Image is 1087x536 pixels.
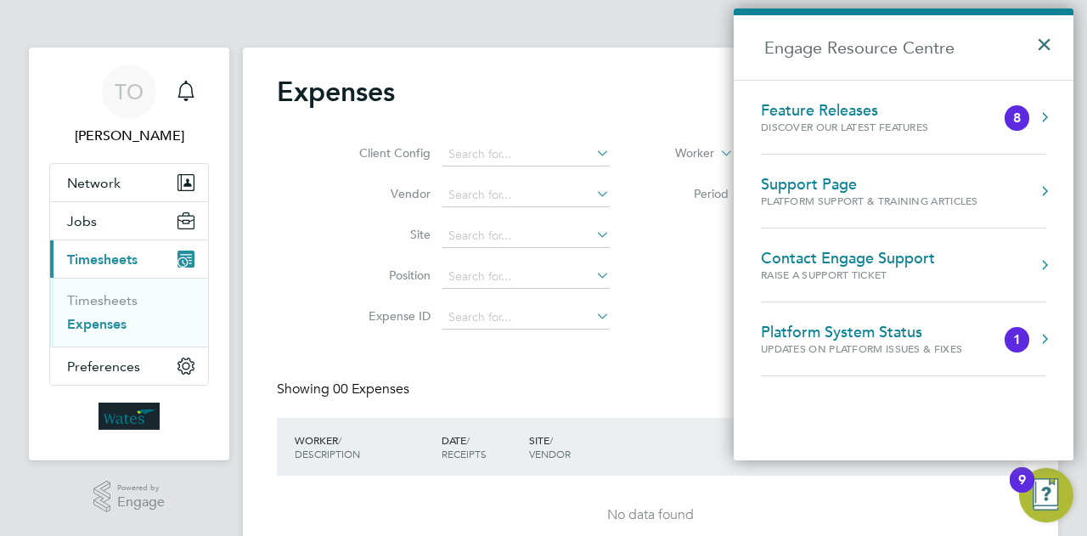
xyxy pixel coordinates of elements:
[290,425,437,469] div: WORKER
[277,75,395,109] h2: Expenses
[333,381,409,398] span: 00 Expenses
[1019,468,1073,522] button: Open Resource Center, 9 new notifications
[50,240,208,278] button: Timesheets
[652,186,729,201] label: Period
[277,381,413,398] div: Showing
[761,175,978,194] div: Support Page
[466,433,470,447] span: /
[115,81,144,103] span: TO
[49,403,209,430] a: Go to home page
[49,126,209,146] span: Tyran Oscislawski
[67,316,127,332] a: Expenses
[49,65,209,146] a: TO[PERSON_NAME]
[442,183,610,207] input: Search for...
[295,447,360,460] span: DESCRIPTION
[734,15,1073,80] h2: Engage Resource Centre
[93,481,166,513] a: Powered byEngage
[354,268,431,283] label: Position
[734,8,1073,460] div: Engage Resource Centre
[1036,20,1061,58] button: Close
[437,425,526,469] div: DATE
[761,341,996,356] div: Updates on Platform Issues & Fixes
[549,433,553,447] span: /
[442,447,487,460] span: RECEIPTS
[730,425,819,455] div: TOTAL
[638,145,714,162] label: Worker
[354,227,431,242] label: Site
[761,101,962,120] div: Feature Releases
[529,447,571,460] span: VENDOR
[338,433,341,447] span: /
[761,268,935,282] div: Raise a Support Ticket
[67,292,138,308] a: Timesheets
[294,506,1007,524] div: No data found
[117,481,165,495] span: Powered by
[354,308,431,324] label: Expense ID
[761,194,978,208] div: Platform Support & Training Articles
[50,347,208,385] button: Preferences
[29,48,229,460] nav: Main navigation
[442,224,610,248] input: Search for...
[442,265,610,289] input: Search for...
[442,306,610,330] input: Search for...
[67,213,97,229] span: Jobs
[442,143,610,166] input: Search for...
[50,202,208,240] button: Jobs
[50,164,208,201] button: Network
[67,175,121,191] span: Network
[67,251,138,268] span: Timesheets
[67,358,140,375] span: Preferences
[761,323,996,341] div: Platform System Status
[354,186,431,201] label: Vendor
[99,403,160,430] img: wates-logo-retina.png
[761,120,962,134] div: Discover our latest features
[1018,480,1026,502] div: 9
[117,495,165,510] span: Engage
[525,425,730,469] div: SITE
[761,249,935,268] div: Contact Engage Support
[50,278,208,347] div: Timesheets
[354,145,431,161] label: Client Config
